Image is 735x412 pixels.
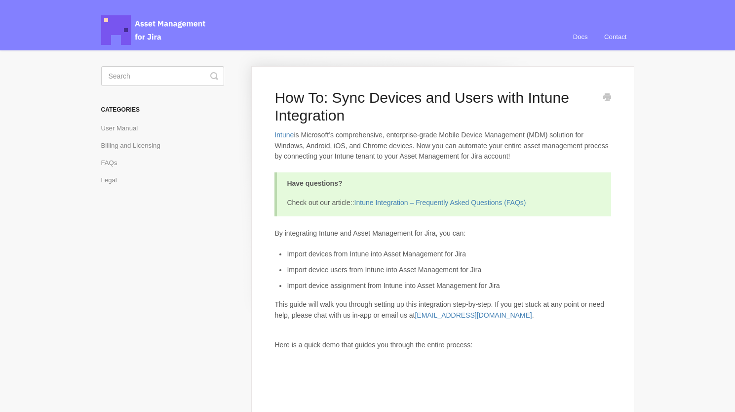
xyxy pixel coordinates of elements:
[274,228,611,239] p: By integrating Intune and Asset Management for Jira, you can:
[274,340,611,351] p: Here is a quick demo that guides you through the entire process:
[415,311,532,319] a: [EMAIL_ADDRESS][DOMAIN_NAME]
[354,199,526,206] a: Intune Integration – Frequently Asked Questions (FAQs)
[101,15,207,45] span: Asset Management for Jira Docs
[274,89,596,124] h1: How To: Sync Devices and Users with Intune Integration
[274,131,294,139] a: Intune
[101,138,168,154] a: Billing and Licensing
[274,299,611,321] p: This guide will walk you through setting up this integration step-by-step. If you get stuck at an...
[101,155,125,171] a: FAQs
[287,249,611,260] li: Import devices from Intune into Asset Management for Jira
[274,130,611,162] p: is Microsoft’s comprehensive, enterprise-grade Mobile Device Management (MDM) solution for Window...
[287,179,342,187] b: Have questions?
[287,281,611,291] li: Import device assignment from Intune into Asset Management for Jira
[287,198,598,208] p: Check out our article::
[566,24,595,50] a: Docs
[101,66,224,86] input: Search
[597,24,634,50] a: Contact
[287,265,611,276] li: Import device users from Intune into Asset Management for Jira
[101,121,146,136] a: User Manual
[101,172,124,188] a: Legal
[603,93,611,104] a: Print this Article
[101,101,224,119] h3: Categories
